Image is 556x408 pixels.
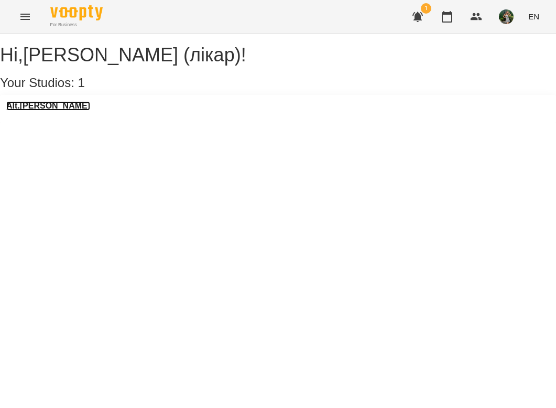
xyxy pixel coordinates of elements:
[499,9,514,24] img: 37cdd469de536bb36379b41cc723a055.jpg
[78,76,85,90] span: 1
[524,7,543,26] button: EN
[6,101,90,111] a: Alt.[PERSON_NAME]
[421,3,431,14] span: 1
[528,11,539,22] span: EN
[50,22,103,28] span: For Business
[13,4,38,29] button: Menu
[50,5,103,20] img: Voopty Logo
